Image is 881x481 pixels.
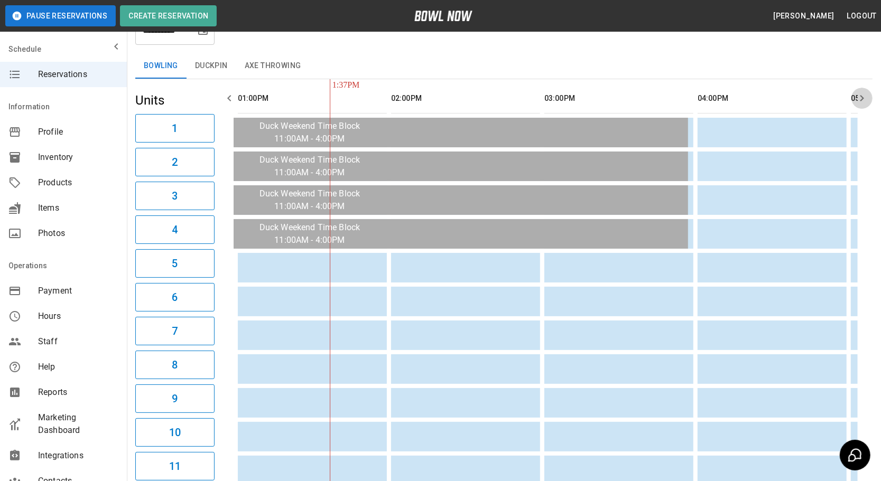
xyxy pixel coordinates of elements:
[236,53,310,79] button: Axe Throwing
[135,351,215,379] button: 8
[135,53,873,79] div: inventory tabs
[135,92,215,109] h5: Units
[135,249,215,278] button: 5
[38,126,118,138] span: Profile
[135,283,215,312] button: 6
[38,411,118,437] span: Marketing Dashboard
[38,176,118,189] span: Products
[38,285,118,297] span: Payment
[172,323,178,339] h6: 7
[330,80,332,90] span: 1:37PM
[135,418,215,447] button: 10
[38,202,118,214] span: Items
[172,356,178,373] h6: 8
[172,390,178,407] h6: 9
[238,83,387,114] th: 01:00PM
[38,310,118,323] span: Hours
[187,53,236,79] button: Duckpin
[120,5,217,26] button: Create Reservation
[172,289,178,306] h6: 6
[38,68,118,81] span: Reservations
[172,221,178,238] h6: 4
[38,449,118,462] span: Integrations
[135,182,215,210] button: 3
[391,83,540,114] th: 02:00PM
[135,215,215,244] button: 4
[172,154,178,171] h6: 2
[38,386,118,399] span: Reports
[135,53,187,79] button: Bowling
[38,335,118,348] span: Staff
[38,227,118,240] span: Photos
[172,255,178,272] h6: 5
[38,361,118,373] span: Help
[172,187,178,204] h6: 3
[135,317,215,345] button: 7
[135,384,215,413] button: 9
[169,458,181,475] h6: 11
[38,151,118,164] span: Inventory
[172,120,178,137] h6: 1
[135,114,215,143] button: 1
[169,424,181,441] h6: 10
[769,6,838,26] button: [PERSON_NAME]
[843,6,881,26] button: Logout
[414,11,472,21] img: logo
[5,5,116,26] button: Pause Reservations
[135,452,215,480] button: 11
[135,148,215,176] button: 2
